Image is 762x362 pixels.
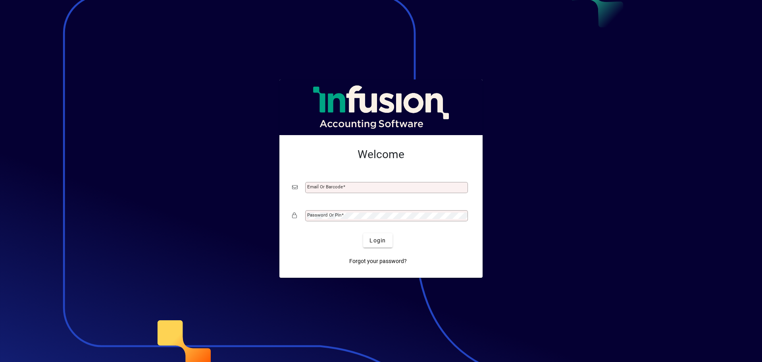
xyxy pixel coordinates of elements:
[363,233,392,248] button: Login
[292,148,470,161] h2: Welcome
[349,257,407,265] span: Forgot your password?
[307,184,343,190] mat-label: Email or Barcode
[369,236,386,245] span: Login
[307,212,341,218] mat-label: Password or Pin
[346,254,410,268] a: Forgot your password?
